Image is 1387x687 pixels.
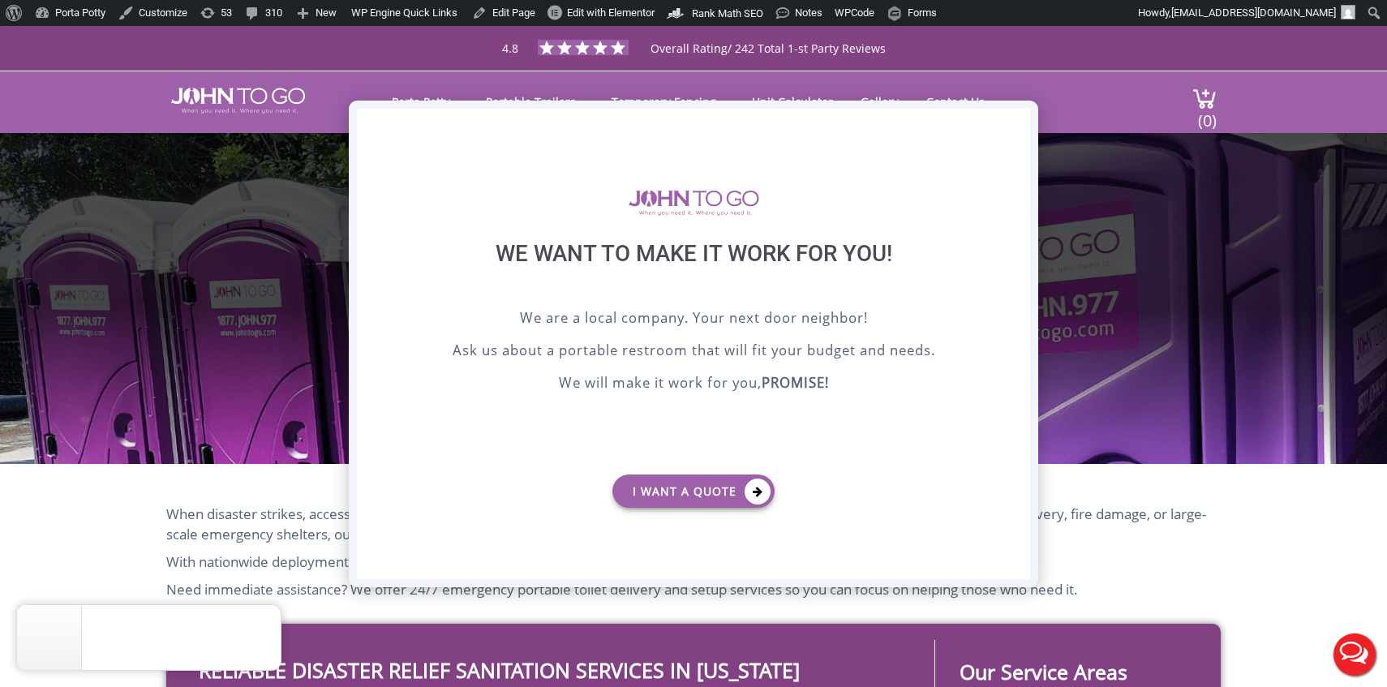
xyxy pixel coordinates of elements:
[1171,6,1336,19] span: [EMAIL_ADDRESS][DOMAIN_NAME]
[762,373,829,392] b: PROMISE!
[397,240,990,307] div: We want to make it work for you!
[692,7,763,19] span: Rank Math SEO
[397,372,990,397] p: We will make it work for you,
[1322,622,1387,687] button: Live Chat
[1005,109,1030,136] div: X
[397,307,990,332] p: We are a local company. Your next door neighbor!
[629,190,759,216] img: logo of viptogo
[612,474,775,508] a: I want a Quote
[567,6,655,19] span: Edit with Elementor
[397,340,990,364] p: Ask us about a portable restroom that will fit your budget and needs.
